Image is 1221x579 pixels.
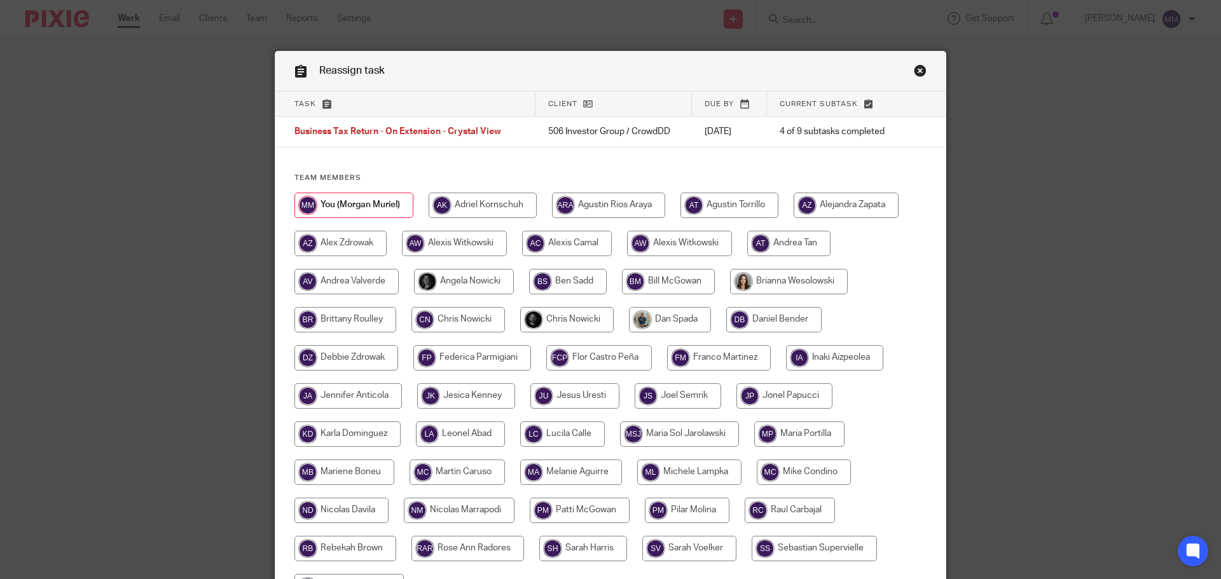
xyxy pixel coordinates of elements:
p: [DATE] [705,125,754,138]
h4: Team members [294,173,927,183]
span: Business Tax Return - On Extension - Crystal View [294,128,501,137]
td: 4 of 9 subtasks completed [767,117,906,147]
span: Reassign task [319,65,385,76]
span: Due by [705,100,734,107]
span: Current subtask [780,100,858,107]
span: Client [548,100,577,107]
p: 506 Investor Group / CrowdDD [548,125,679,138]
span: Task [294,100,316,107]
a: Close this dialog window [914,64,927,81]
